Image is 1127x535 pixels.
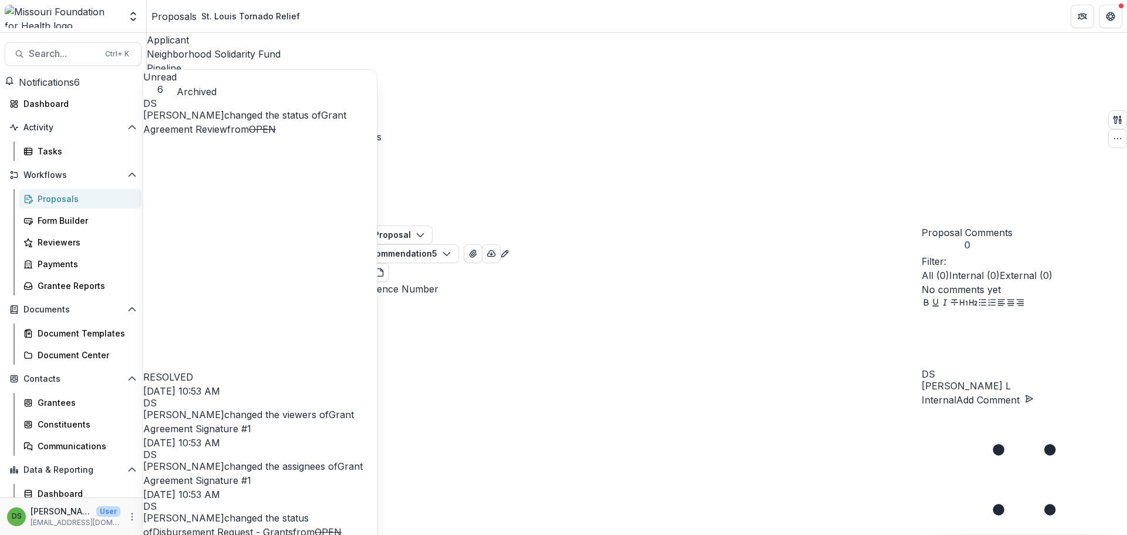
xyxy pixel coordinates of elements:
[143,371,193,383] span: RESOLVED
[949,270,1000,281] span: Internal ( 0 )
[19,276,141,295] a: Grantee Reports
[956,393,1034,407] button: Add Comment
[922,254,1127,268] p: Filter:
[19,254,141,274] a: Payments
[38,349,132,361] div: Document Center
[38,440,132,452] div: Communications
[125,5,141,28] button: Open entity switcher
[143,84,177,95] span: 6
[19,233,141,252] a: Reviewers
[143,409,224,420] span: [PERSON_NAME]
[5,5,120,28] img: Missouri Foundation for Health logo
[103,48,131,60] div: Ctrl + K
[31,505,92,517] p: [PERSON_NAME]
[1000,270,1052,281] span: External ( 0 )
[38,418,132,430] div: Constituents
[5,75,80,89] button: Notifications6
[29,48,98,59] span: Search...
[23,465,123,475] span: Data & Reporting
[143,512,224,524] span: [PERSON_NAME]
[922,226,1013,251] button: Proposal Comments
[931,297,940,311] button: Underline
[151,8,305,25] nav: breadcrumb
[38,193,132,205] div: Proposals
[1099,5,1122,28] button: Get Help
[31,517,120,528] p: [EMAIL_ADDRESS][DOMAIN_NAME]
[19,484,141,503] a: Dashboard
[19,345,141,365] a: Document Center
[19,189,141,208] a: Proposals
[147,48,281,60] a: Neighborhood Solidarity Fund
[143,487,377,502] p: [DATE] 10:53 AM
[19,324,141,343] a: Document Templates
[143,108,377,384] p: changed the status of from
[1071,5,1094,28] button: Partners
[147,33,382,47] p: Applicant
[19,142,141,161] a: Tasks
[143,408,377,436] p: changed the viewers of
[147,61,382,75] p: Pipeline
[922,369,1127,379] div: Deena Lauver Scotti
[23,170,123,180] span: Workflows
[987,297,997,311] button: Ordered List
[5,369,141,388] button: Open Contacts
[5,300,141,319] button: Open Documents
[922,297,931,311] button: Bold
[38,145,132,157] div: Tasks
[19,436,141,456] a: Communications
[352,226,433,244] button: Proposal
[151,9,197,23] a: Proposals
[74,76,80,88] span: 6
[38,280,132,292] div: Grantee Reports
[143,502,377,511] div: Deena Lauver Scotti
[1015,297,1025,311] button: Align Right
[464,244,482,263] button: View Attached Files
[997,297,1006,311] button: Align Left
[5,94,141,113] a: Dashboard
[125,510,139,524] button: More
[38,236,132,248] div: Reviewers
[19,211,141,230] a: Form Builder
[5,460,141,479] button: Open Data & Reporting
[5,42,141,66] button: Search...
[143,450,377,459] div: Deena Lauver Scotti
[922,379,1127,393] p: [PERSON_NAME] L
[969,297,978,311] button: Heading 2
[922,270,949,281] span: All ( 0 )
[352,282,922,296] p: Reference Number
[922,282,1127,297] p: No comments yet
[38,258,132,270] div: Payments
[143,459,377,487] p: changed the assignees of
[5,166,141,184] button: Open Workflows
[978,297,987,311] button: Bullet List
[950,297,959,311] button: Strike
[922,240,1013,251] span: 0
[38,487,132,500] div: Dashboard
[19,415,141,434] a: Constituents
[249,123,276,135] s: OPEN
[1006,297,1015,311] button: Align Center
[143,460,224,472] span: [PERSON_NAME]
[959,297,969,311] button: Heading 1
[96,506,120,517] p: User
[143,384,377,398] p: [DATE] 10:53 AM
[12,513,22,520] div: Deena Lauver Scotti
[19,393,141,412] a: Grantees
[19,76,74,88] span: Notifications
[143,436,377,450] p: [DATE] 10:53 AM
[5,118,141,137] button: Open Activity
[143,109,224,121] span: [PERSON_NAME]
[143,99,377,108] div: Deena Lauver Scotti
[940,297,950,311] button: Italicize
[201,10,300,22] div: St. Louis Tornado Relief
[23,97,132,110] div: Dashboard
[500,246,509,260] button: Edit as form
[922,393,956,407] button: Internal
[38,396,132,409] div: Grantees
[23,305,123,315] span: Documents
[370,263,389,282] button: PDF view
[143,398,377,408] div: Deena Lauver Scotti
